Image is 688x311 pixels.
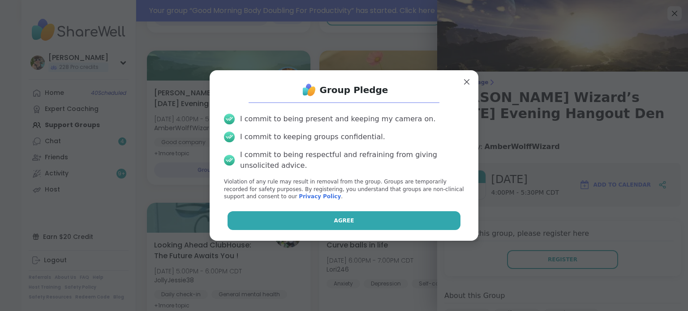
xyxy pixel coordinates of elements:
[320,84,388,96] h1: Group Pledge
[299,193,341,200] a: Privacy Policy
[300,81,318,99] img: ShareWell Logo
[240,114,435,124] div: I commit to being present and keeping my camera on.
[240,132,385,142] div: I commit to keeping groups confidential.
[224,178,464,200] p: Violation of any rule may result in removal from the group. Groups are temporarily recorded for s...
[334,217,354,225] span: Agree
[228,211,461,230] button: Agree
[240,149,464,171] div: I commit to being respectful and refraining from giving unsolicited advice.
